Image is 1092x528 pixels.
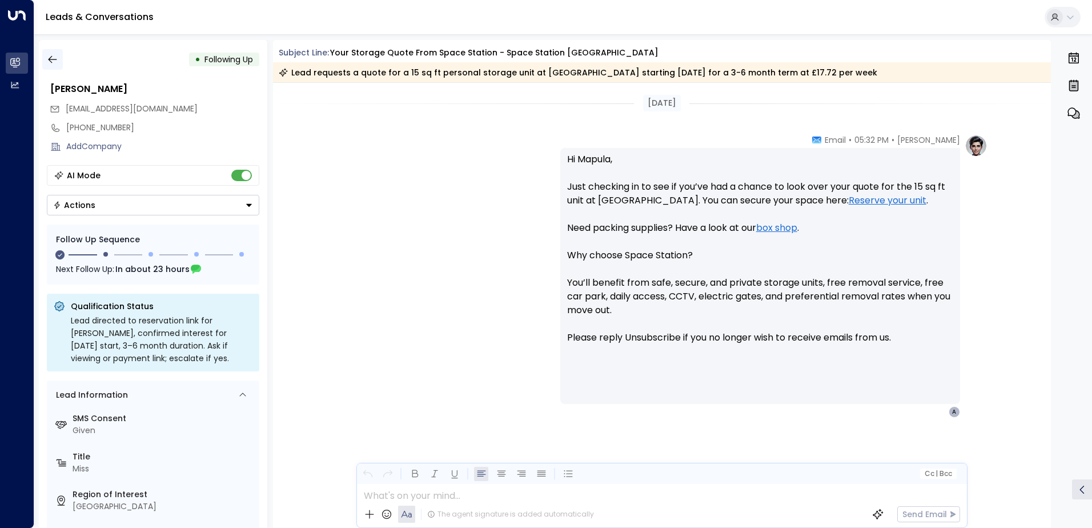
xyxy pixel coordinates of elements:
div: Given [73,425,255,437]
div: Lead directed to reservation link for [PERSON_NAME], confirmed interest for [DATE] start, 3–6 mon... [71,314,252,365]
div: Lead Information [52,389,128,401]
span: Subject Line: [279,47,329,58]
span: • [849,134,852,146]
span: 05:32 PM [854,134,889,146]
span: | [936,470,938,478]
label: SMS Consent [73,413,255,425]
p: Qualification Status [71,301,252,312]
span: Cc Bcc [924,470,952,478]
span: In about 23 hours [115,263,190,275]
div: The agent signature is added automatically [427,509,594,519]
a: Reserve your unit [849,194,926,207]
span: • [892,134,894,146]
div: Follow Up Sequence [56,234,250,246]
span: [PERSON_NAME] [897,134,960,146]
div: Lead requests a quote for a 15 sq ft personal storage unit at [GEOGRAPHIC_DATA] starting [DATE] f... [279,67,877,78]
button: Redo [380,467,395,481]
div: AI Mode [67,170,101,181]
label: Title [73,451,255,463]
button: Actions [47,195,259,215]
div: [PHONE_NUMBER] [66,122,259,134]
div: A [949,406,960,418]
button: Undo [360,467,375,481]
span: [EMAIL_ADDRESS][DOMAIN_NAME] [66,103,198,114]
div: Your storage quote from Space Station - Space Station [GEOGRAPHIC_DATA] [330,47,659,59]
div: Actions [53,200,95,210]
div: • [195,49,200,70]
div: [PERSON_NAME] [50,82,259,96]
img: profile-logo.png [965,134,987,157]
div: [DATE] [643,95,681,111]
div: Miss [73,463,255,475]
span: Email [825,134,846,146]
a: box shop [756,221,797,235]
button: Cc|Bcc [920,469,956,479]
span: Following Up [204,54,253,65]
div: AddCompany [66,141,259,153]
a: Leads & Conversations [46,10,154,23]
span: askmapsie@gmail.com [66,103,198,115]
div: Next Follow Up: [56,263,250,275]
div: [GEOGRAPHIC_DATA] [73,501,255,513]
label: Region of Interest [73,489,255,501]
p: Hi Mapula, Just checking in to see if you’ve had a chance to look over your quote for the 15 sq f... [567,153,953,358]
div: Button group with a nested menu [47,195,259,215]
